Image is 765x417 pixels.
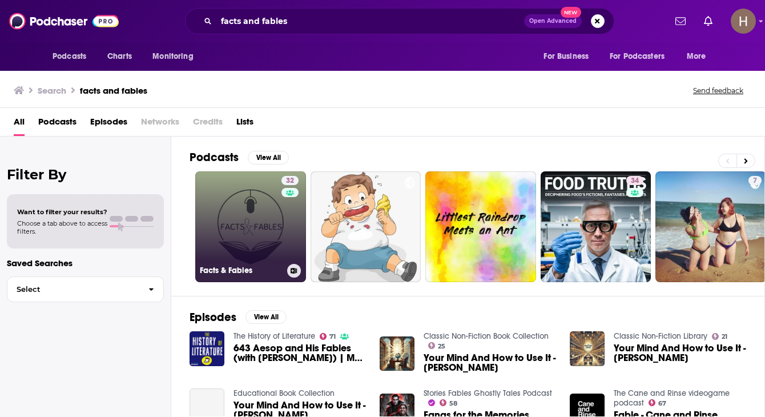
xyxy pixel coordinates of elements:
a: Episodes [90,113,127,136]
input: Search podcasts, credits, & more... [216,12,524,30]
span: For Business [543,49,589,65]
a: Stories Fables Ghostly Tales Podcast [424,388,552,398]
span: Monitoring [152,49,193,65]
span: 21 [722,334,727,339]
a: PodcastsView All [190,150,289,165]
h2: Podcasts [190,150,239,165]
span: Want to filter your results? [17,208,107,216]
img: User Profile [731,9,756,34]
span: Credits [193,113,223,136]
span: 71 [329,334,336,339]
img: 643 Aesop and His Fables (with Robin Waterfield) | My Last Book with Boel Westin [190,331,224,366]
a: 34 [626,176,643,185]
a: Podcasts [38,113,76,136]
span: Choose a tab above to access filters. [17,219,107,235]
a: All [14,113,25,136]
span: New [561,7,581,18]
a: 25 [428,342,446,349]
span: Open Advanced [529,18,577,24]
span: Podcasts [53,49,86,65]
h3: Facts & Fables [200,266,283,275]
a: 71 [320,333,336,340]
h3: Search [38,85,66,96]
a: 32Facts & Fables [195,171,306,282]
a: Charts [100,46,139,67]
h3: facts and fables [80,85,147,96]
button: Send feedback [690,86,747,95]
a: Your Mind And How to Use It - William Atkinson [614,343,746,363]
a: EpisodesView All [190,310,287,324]
a: Classic Non-Fiction Library [614,331,707,341]
button: open menu [45,46,101,67]
span: 67 [658,401,666,406]
a: 643 Aesop and His Fables (with Robin Waterfield) | My Last Book with Boel Westin [233,343,366,363]
span: 25 [438,344,445,349]
div: Search podcasts, credits, & more... [185,8,614,34]
span: 58 [449,401,457,406]
img: Your Mind And How to Use It - William Atkinson [570,331,605,366]
button: open menu [679,46,720,67]
a: 7 [748,176,762,185]
span: 32 [286,175,294,187]
a: 34 [541,171,651,282]
a: 58 [440,399,458,406]
a: Educational Book Collection [233,388,335,398]
img: Your Mind And How to Use It - William Atkinson [380,336,414,371]
button: open menu [602,46,681,67]
a: Show notifications dropdown [671,11,690,31]
span: Charts [107,49,132,65]
a: Classic Non-Fiction Book Collection [424,331,549,341]
button: Select [7,276,164,302]
span: 643 Aesop and His Fables (with [PERSON_NAME]) | My Last Book with [PERSON_NAME] [233,343,366,363]
a: Your Mind And How to Use It - William Atkinson [424,353,556,372]
img: Podchaser - Follow, Share and Rate Podcasts [9,10,119,32]
button: open menu [144,46,208,67]
a: The History of Literature [233,331,315,341]
button: open menu [535,46,603,67]
span: Networks [141,113,179,136]
span: Your Mind And How to Use It - [PERSON_NAME] [424,353,556,372]
span: Your Mind And How to Use It - [PERSON_NAME] [614,343,746,363]
span: More [687,49,706,65]
a: The Cane and Rinse videogame podcast [614,388,730,408]
button: View All [248,151,289,165]
a: 32 [281,176,299,185]
button: Show profile menu [731,9,756,34]
span: 7 [753,175,757,187]
a: Lists [236,113,253,136]
p: Saved Searches [7,258,164,268]
span: For Podcasters [610,49,665,65]
span: 34 [631,175,639,187]
a: 21 [712,333,728,340]
a: Show notifications dropdown [699,11,717,31]
button: Open AdvancedNew [524,14,582,28]
span: Logged in as hpoole [731,9,756,34]
h2: Filter By [7,166,164,183]
button: View All [245,310,287,324]
h2: Episodes [190,310,236,324]
span: Select [7,286,139,293]
a: 67 [649,399,667,406]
